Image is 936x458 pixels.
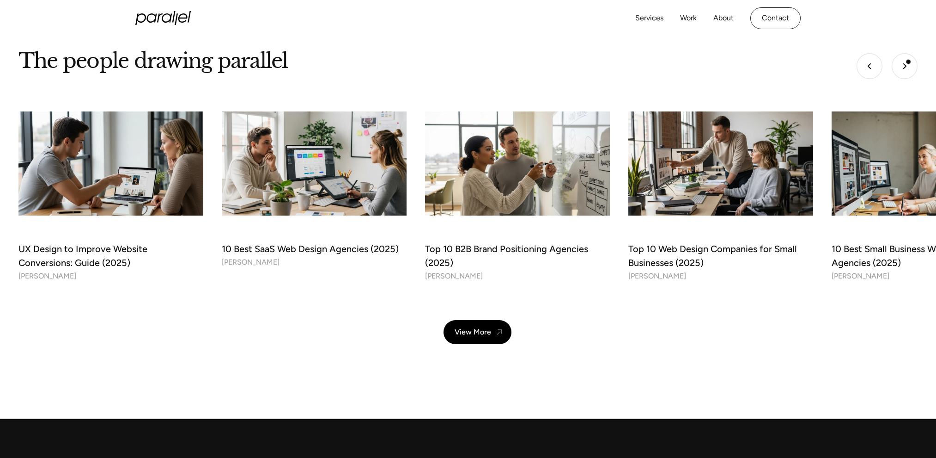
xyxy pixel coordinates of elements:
[222,242,407,256] div: 10 Best SaaS Web Design Agencies (2025)
[222,111,407,269] a: 10 Best SaaS Web Design Agencies (2025)10 Best SaaS Web Design Agencies (2025)[PERSON_NAME]
[713,12,734,25] a: About
[832,270,889,283] div: [PERSON_NAME]
[750,7,801,29] a: Contact
[892,53,918,79] div: Next slide
[18,111,203,216] img: UX Design to Improve Website Conversions: Guide (2025)
[425,111,610,216] img: Top 10 B2B Brand Positioning Agencies (2025)
[222,256,280,269] div: [PERSON_NAME]
[628,242,813,270] div: Top 10 Web Design Companies for Small Businesses (2025)
[18,242,203,270] div: UX Design to Improve Website Conversions: Guide (2025)
[628,270,686,283] div: [PERSON_NAME]
[425,270,483,283] div: [PERSON_NAME]
[18,270,76,283] div: [PERSON_NAME]
[135,11,191,25] a: home
[18,48,287,74] h3: The people drawing parallel
[628,111,813,216] img: Top 10 Web Design Companies for Small Businesses (2025)
[857,53,882,79] div: Go to last slide
[680,12,697,25] a: Work
[222,111,407,216] img: 10 Best SaaS Web Design Agencies (2025)
[444,320,511,344] a: View More
[425,242,610,270] div: Top 10 B2B Brand Positioning Agencies (2025)
[455,328,491,336] div: View More
[18,111,203,283] a: UX Design to Improve Website Conversions: Guide (2025)UX Design to Improve Website Conversions: G...
[425,111,610,283] a: Top 10 B2B Brand Positioning Agencies (2025)Top 10 B2B Brand Positioning Agencies (2025)[PERSON_N...
[635,12,663,25] a: Services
